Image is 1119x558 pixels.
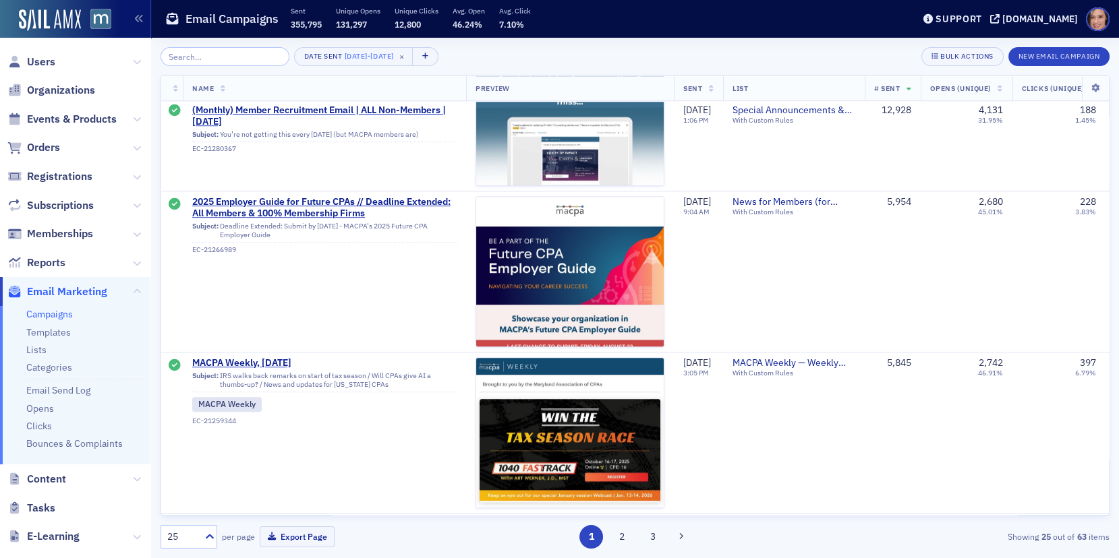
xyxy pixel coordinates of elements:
[978,369,1003,377] div: 46.91%
[683,207,710,216] time: 9:04 AM
[930,84,991,93] span: Opens (Unique)
[26,420,52,432] a: Clicks
[683,368,709,377] time: 3:05 PM
[26,402,54,414] a: Opens
[7,112,117,127] a: Events & Products
[733,104,855,117] a: Special Announcements & Special Event Invitations
[1080,196,1096,208] div: 228
[979,357,1003,369] div: 2,742
[979,196,1003,208] div: 2,680
[90,9,111,30] img: SailAMX
[683,356,711,369] span: [DATE]
[610,525,634,549] button: 2
[26,326,71,338] a: Templates
[733,369,855,377] div: With Custom Rules
[396,51,408,63] span: ×
[169,359,181,373] div: Sent
[7,198,94,213] a: Subscriptions
[683,195,711,208] span: [DATE]
[169,104,181,118] div: Sent
[192,357,457,369] a: MACPA Weekly, [DATE]
[27,255,65,270] span: Reports
[395,19,421,30] span: 12,800
[26,361,72,373] a: Categories
[294,47,413,66] button: Date Sent[DATE]-[DATE]×
[7,529,80,544] a: E-Learning
[978,117,1003,125] div: 31.95%
[304,52,343,61] div: Date Sent
[192,397,262,412] div: MACPA Weekly
[395,6,438,15] p: Unique Clicks
[192,371,219,389] span: Subject:
[27,501,55,516] span: Tasks
[1008,49,1110,61] a: New Email Campaign
[185,11,279,27] h1: Email Campaigns
[27,472,66,487] span: Content
[27,226,93,241] span: Memberships
[192,84,214,93] span: Name
[453,19,482,30] span: 46.24%
[222,530,255,542] label: per page
[1086,7,1110,31] span: Profile
[874,104,911,117] div: 12,928
[291,19,322,30] span: 355,795
[26,384,90,396] a: Email Send Log
[167,530,197,544] div: 25
[7,226,93,241] a: Memberships
[1039,530,1053,542] strong: 25
[733,208,855,216] div: With Custom Rules
[27,83,95,98] span: Organizations
[1074,530,1089,542] strong: 63
[733,117,855,125] div: With Custom Rules
[733,196,855,208] a: News for Members (for members only)
[169,198,181,212] div: Sent
[7,472,66,487] a: Content
[1022,84,1085,93] span: Clicks (Unique)
[921,47,1003,66] button: Bulk Actions
[26,308,73,320] a: Campaigns
[1080,357,1096,369] div: 397
[7,501,55,516] a: Tasks
[192,131,457,143] div: You’re not getting this every [DATE] (but MACPA members are)
[192,222,457,243] div: Deadline Extended: Submit by [DATE] - MACPA's 2025 Future CPA Employer Guide
[499,6,531,15] p: Avg. Click
[192,104,457,128] a: (Monthly) Member Recruitment Email | ALL Non-Members | [DATE]
[683,84,702,93] span: Sent
[7,169,92,184] a: Registrations
[192,371,457,392] div: IRS walks back remarks on start of tax season / Will CPAs give AI a thumbs-up? / News and updates...
[1075,208,1096,216] div: 3.83%
[161,47,289,66] input: Search…
[683,116,709,125] time: 1:06 PM
[874,84,900,93] span: # Sent
[291,6,322,15] p: Sent
[27,529,80,544] span: E-Learning
[874,357,911,369] div: 5,845
[940,53,993,60] div: Bulk Actions
[733,357,855,369] a: MACPA Weekly — Weekly Newsletter (for members only)
[192,131,219,139] span: Subject:
[260,526,335,547] button: Export Page
[192,416,457,425] div: EC-21259344
[27,169,92,184] span: Registrations
[27,140,60,155] span: Orders
[345,51,368,61] span: [DATE]
[803,530,1110,542] div: Showing out of items
[979,104,1003,117] div: 4,131
[336,6,380,15] p: Unique Opens
[1075,117,1096,125] div: 1.45%
[192,196,457,220] a: 2025 Employer Guide for Future CPAs // Deadline Extended: All Members & 100% Membership Firms
[81,9,111,32] a: View Homepage
[27,284,107,299] span: Email Marketing
[192,245,457,254] div: EC-21266989
[1008,47,1110,66] button: New Email Campaign
[476,84,510,93] span: Preview
[1080,104,1096,117] div: 188
[978,208,1003,216] div: 45.01%
[7,140,60,155] a: Orders
[453,6,485,15] p: Avg. Open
